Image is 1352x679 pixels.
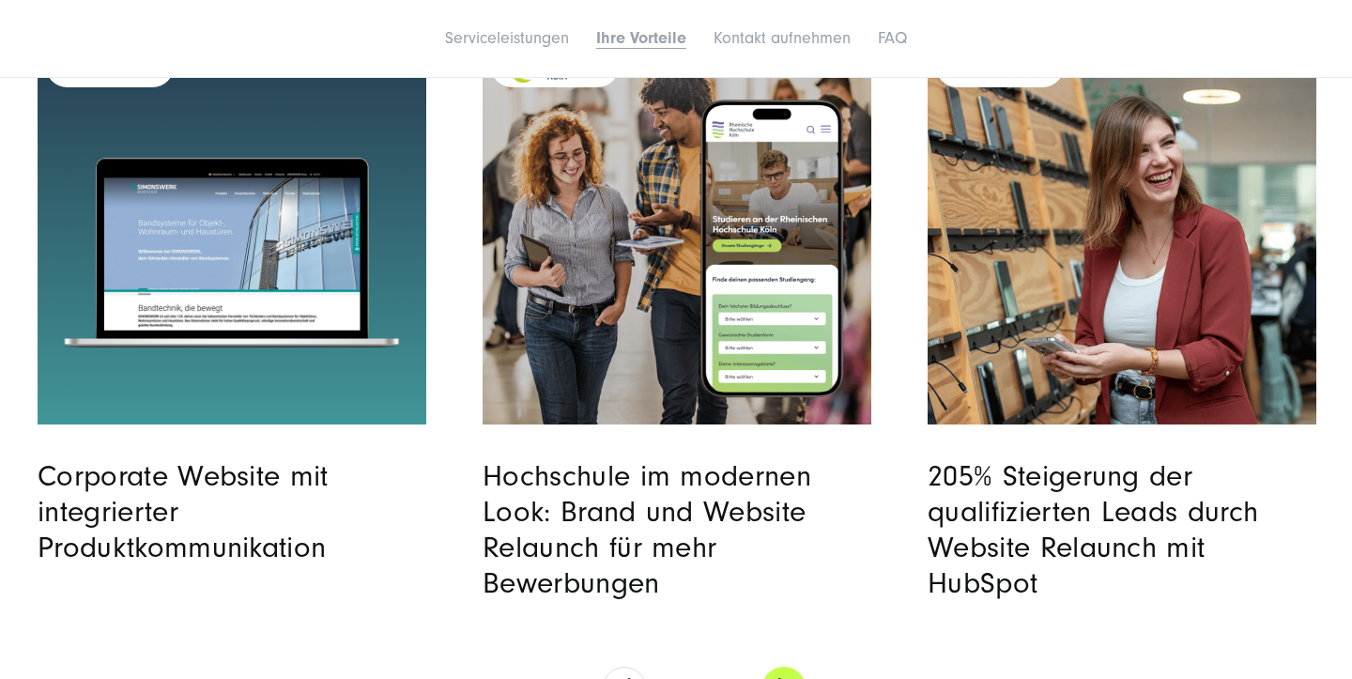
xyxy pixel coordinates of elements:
a: Corporate Website mit integrierter Produktkommunikation [38,459,329,564]
a: Read full post: SIMONSWERK | Website Relaunch | SUNZINET [38,36,426,424]
img: Preview-Bild für RHK Referenz [483,36,871,424]
a: Hochschule im modernen Look: Brand und Website Relaunch für mehr Bewerbungen [483,459,811,600]
a: Featured image: Preview-Bild für RHK Referenz - Read full post: Rheinische Hochschule Köln: Websi... [483,36,871,424]
a: Ihre Vorteile [596,28,686,48]
a: FAQ [878,28,907,48]
a: Featured image: Appmatics' Website-Relaunch - Read full post: Appmatics' Website-Relaunch: 205% S... [928,36,1316,424]
a: 205% Steigerung der qualifizierten Leads durch Website Relaunch mit HubSpot [928,459,1258,600]
img: placeholder-macbook.png [57,144,407,363]
a: Serviceleistungen [445,28,569,48]
img: Appmatics' Website-Relaunch [928,36,1316,424]
a: Kontakt aufnehmen [714,28,851,48]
